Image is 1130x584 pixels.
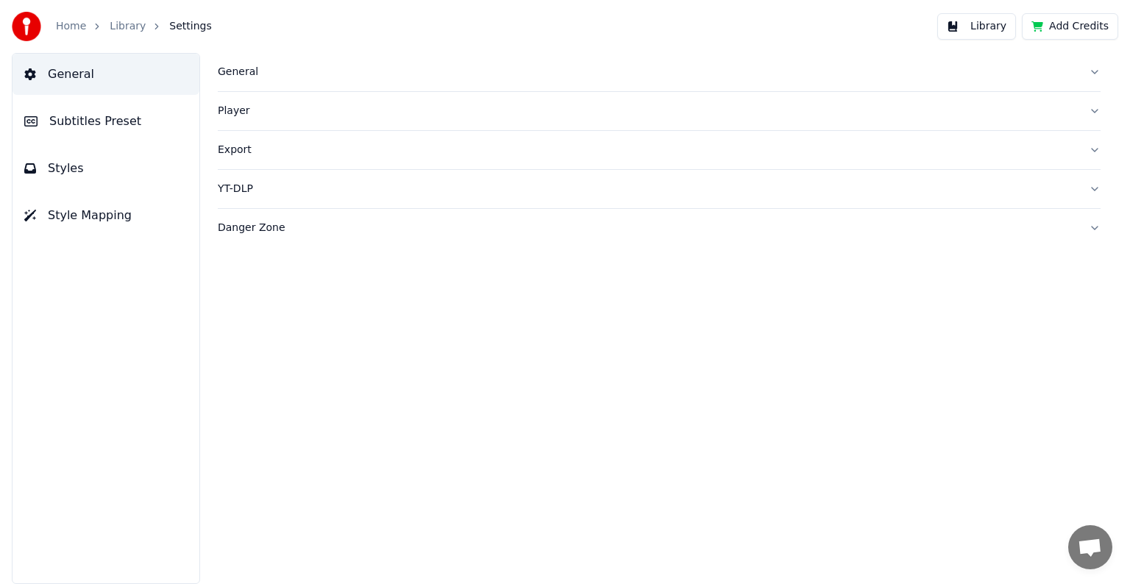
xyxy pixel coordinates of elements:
[56,19,86,34] a: Home
[13,101,199,142] button: Subtitles Preset
[218,143,1077,157] div: Export
[48,65,94,83] span: General
[48,207,132,224] span: Style Mapping
[56,19,212,34] nav: breadcrumb
[218,65,1077,79] div: General
[1068,525,1112,569] a: Open chat
[218,209,1101,247] button: Danger Zone
[218,131,1101,169] button: Export
[218,182,1077,196] div: YT-DLP
[110,19,146,34] a: Library
[937,13,1016,40] button: Library
[13,54,199,95] button: General
[218,170,1101,208] button: YT-DLP
[218,92,1101,130] button: Player
[13,148,199,189] button: Styles
[48,160,84,177] span: Styles
[12,12,41,41] img: youka
[218,53,1101,91] button: General
[169,19,211,34] span: Settings
[1022,13,1118,40] button: Add Credits
[49,113,141,130] span: Subtitles Preset
[218,221,1077,235] div: Danger Zone
[218,104,1077,118] div: Player
[13,195,199,236] button: Style Mapping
